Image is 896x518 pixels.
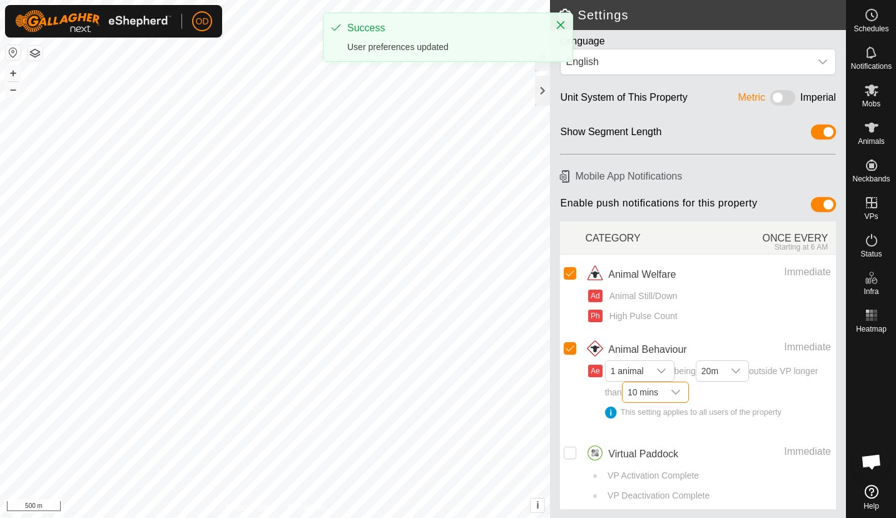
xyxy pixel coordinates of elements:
button: i [531,499,544,512]
img: virtual paddocks icon [585,444,605,464]
span: 10 mins [623,382,663,402]
span: Animal Behaviour [608,342,686,357]
h2: Settings [557,8,846,23]
span: VP Activation Complete [603,469,699,482]
div: dropdown trigger [723,361,748,381]
span: Neckbands [852,175,890,183]
div: Success [347,21,542,36]
span: Animal Still/Down [605,290,678,303]
div: Imperial [800,90,836,109]
a: Privacy Policy [226,502,273,513]
button: – [6,82,21,97]
button: + [6,66,21,81]
span: Virtual Paddock [608,447,678,462]
span: Infra [863,288,878,295]
div: Immediate [728,265,831,280]
span: 20m [696,361,723,381]
div: Language [560,34,836,49]
span: Animal Welfare [608,267,676,282]
div: dropdown trigger [649,361,674,381]
span: Mobs [862,100,880,108]
button: Reset Map [6,45,21,60]
button: Ae [588,365,602,377]
div: Immediate [728,340,831,355]
span: OD [196,15,209,28]
div: Immediate [728,444,831,459]
span: Animals [858,138,885,145]
button: Map Layers [28,46,43,61]
span: i [536,500,539,510]
a: Help [847,480,896,515]
div: Metric [738,90,766,109]
span: Enable push notifications for this property [560,197,757,216]
div: Unit System of This Property [560,90,687,109]
div: This setting applies to all users of the property [605,407,831,419]
button: Close [552,16,569,34]
div: Open chat [853,443,890,480]
a: Contact Us [287,502,324,513]
button: Ad [588,290,602,302]
span: Help [863,502,879,510]
span: Schedules [853,25,888,33]
span: Heatmap [856,325,887,333]
span: English [561,49,810,74]
span: VP Deactivation Complete [603,489,710,502]
div: English [566,54,805,69]
div: dropdown trigger [663,382,688,402]
img: animal behaviour icon [585,340,605,360]
span: Status [860,250,882,258]
h6: Mobile App Notifications [555,165,841,187]
img: animal welfare icon [585,265,605,285]
span: being outside VP longer than [605,366,831,419]
img: Gallagher Logo [15,10,171,33]
button: Ph [588,310,602,322]
div: CATEGORY [585,224,710,251]
span: Notifications [851,63,892,70]
span: 1 animal [606,361,649,381]
span: VPs [864,213,878,220]
div: User preferences updated [347,41,542,54]
div: Show Segment Length [560,124,661,144]
div: Starting at 6 AM [711,243,828,251]
div: dropdown trigger [810,49,835,74]
div: ONCE EVERY [711,224,836,251]
span: High Pulse Count [605,310,678,323]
